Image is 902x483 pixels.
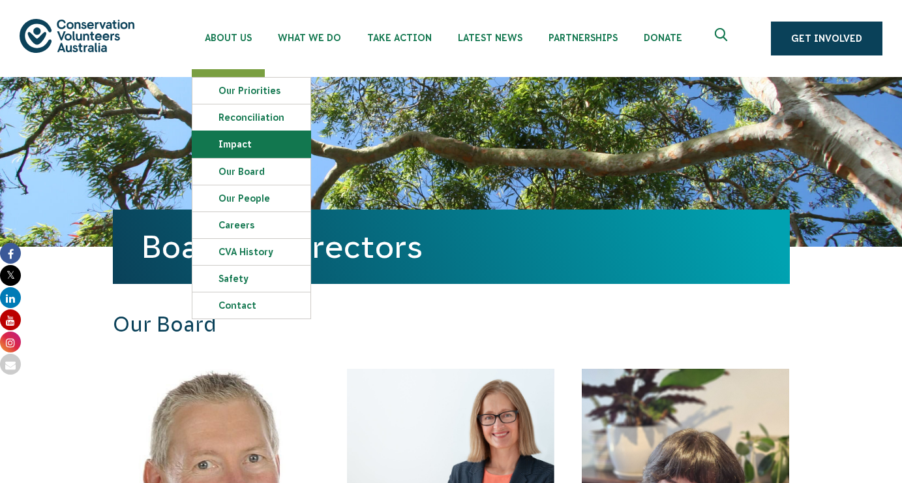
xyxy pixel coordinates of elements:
[367,33,432,43] span: Take Action
[20,19,134,52] img: logo.svg
[192,131,310,157] a: Impact
[205,33,252,43] span: About Us
[142,229,761,264] h1: Board of Directors
[192,266,310,292] a: Safety
[707,23,738,54] button: Expand search box Close search box
[192,104,310,131] a: Reconciliation
[771,22,882,55] a: Get Involved
[549,33,618,43] span: Partnerships
[192,212,310,238] a: Careers
[192,78,310,104] a: Our Priorities
[192,292,310,319] a: Contact
[113,312,614,337] h3: Our Board
[192,159,310,185] a: Our Board
[278,33,341,43] span: What We Do
[192,185,310,211] a: Our People
[458,33,522,43] span: Latest News
[644,33,682,43] span: Donate
[715,28,731,49] span: Expand search box
[192,239,310,265] a: CVA history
